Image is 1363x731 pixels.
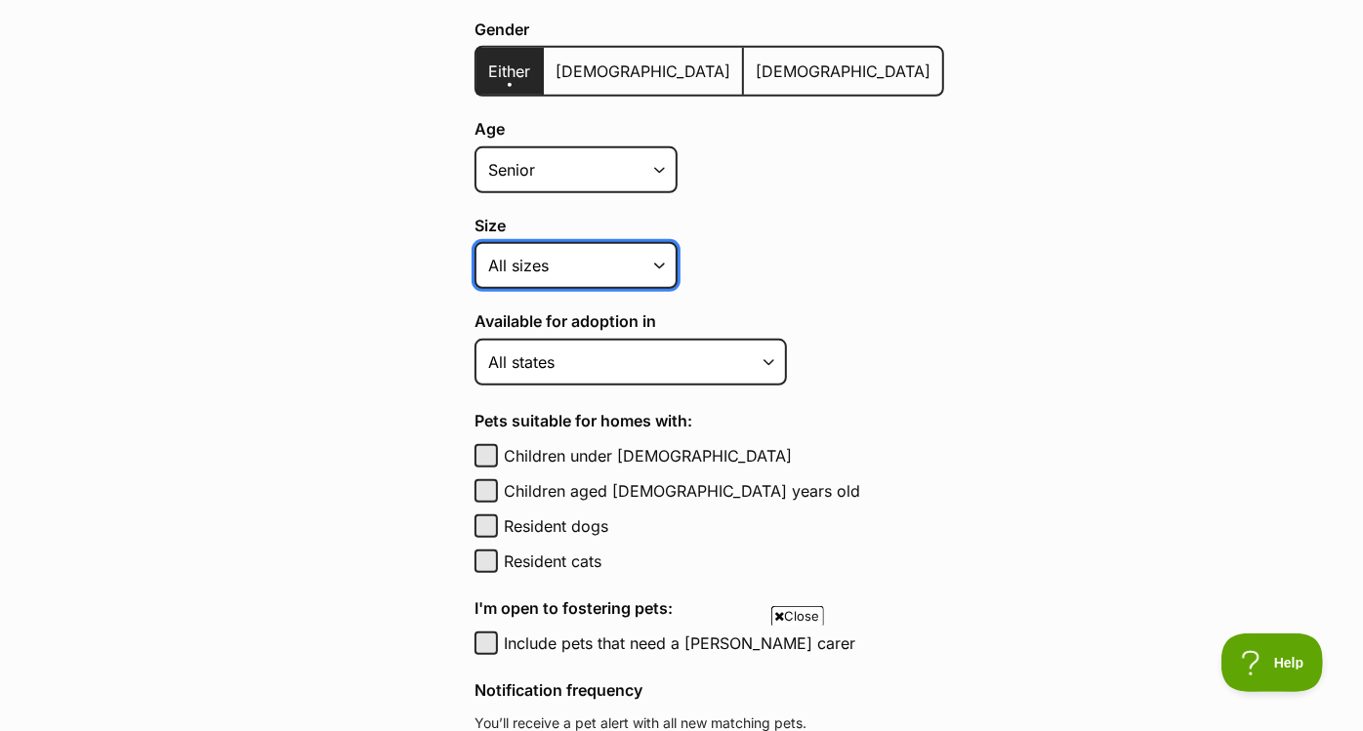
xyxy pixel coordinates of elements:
[756,61,930,81] span: [DEMOGRAPHIC_DATA]
[488,61,530,81] span: Either
[475,217,944,234] label: Size
[1221,633,1324,692] iframe: Help Scout Beacon - Open
[326,633,1037,721] iframe: Advertisement
[475,312,944,330] label: Available for adoption in
[475,20,944,38] label: Gender
[504,549,944,573] label: Resident cats
[771,606,824,626] span: Close
[556,61,730,81] span: [DEMOGRAPHIC_DATA]
[475,409,944,432] h4: Pets suitable for homes with:
[475,120,944,138] label: Age
[504,444,944,467] label: Children under [DEMOGRAPHIC_DATA]
[475,596,944,620] h4: I'm open to fostering pets:
[504,514,944,538] label: Resident dogs
[504,479,944,503] label: Children aged [DEMOGRAPHIC_DATA] years old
